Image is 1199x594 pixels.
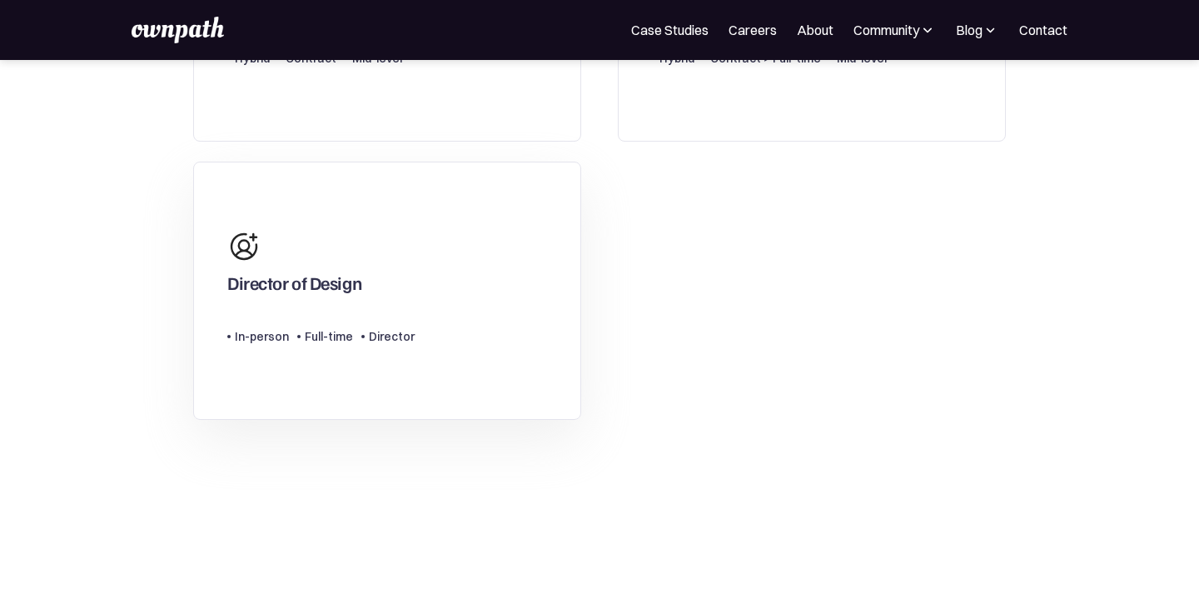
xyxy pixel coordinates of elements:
a: Careers [729,20,777,40]
a: Contact [1019,20,1067,40]
div: Community [853,20,936,40]
div: Director of Design [227,272,361,302]
div: Director [369,327,415,347]
div: Blog [956,20,999,40]
div: Full-time [305,327,353,347]
div: Community [853,20,919,40]
div: Blog [956,20,983,40]
div: In-person [235,327,289,347]
a: Director of DesignIn-personFull-timeDirector [193,162,581,421]
a: Case Studies [631,20,709,40]
a: About [797,20,833,40]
